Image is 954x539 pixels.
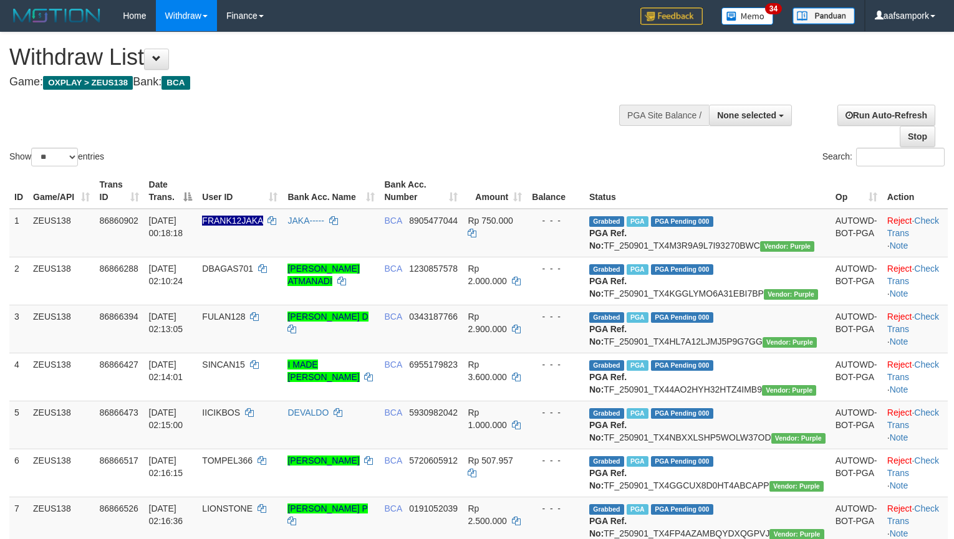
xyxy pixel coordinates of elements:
[385,503,402,513] span: BCA
[887,408,939,430] a: Check Trans
[28,257,95,305] td: ZEUS138
[887,360,912,370] a: Reject
[463,173,527,209] th: Amount: activate to sort column ascending
[764,289,818,300] span: Vendor URL: https://trx4.1velocity.biz
[287,312,368,322] a: [PERSON_NAME] D
[890,336,908,346] a: Note
[385,456,402,465] span: BCA
[584,257,831,305] td: TF_250901_TX4KGGLYMO6A31EBI7BP
[589,456,624,467] span: Grabbed
[9,148,104,166] label: Show entries
[468,456,513,465] span: Rp 507.957
[282,173,379,209] th: Bank Acc. Name: activate to sort column ascending
[202,312,245,322] span: FULAN128
[468,360,506,382] span: Rp 3.600.000
[627,360,648,371] span: Marked by aafpengsreynich
[584,305,831,353] td: TF_250901_TX4HL7A12LJMJ5P9G7GG
[709,105,792,126] button: None selected
[822,148,945,166] label: Search:
[762,385,816,396] span: Vendor URL: https://trx4.1velocity.biz
[831,449,882,497] td: AUTOWD-BOT-PGA
[409,456,458,465] span: Copy 5720605912 to clipboard
[287,360,359,382] a: I MADE [PERSON_NAME]
[287,264,359,286] a: [PERSON_NAME] ATMANADI
[149,216,183,238] span: [DATE] 00:18:18
[760,241,814,252] span: Vendor URL: https://trx4.1velocity.biz
[882,449,948,497] td: · ·
[627,264,648,275] span: Marked by aafpengsreynich
[532,406,579,419] div: - - -
[532,214,579,227] div: - - -
[100,360,138,370] span: 86866427
[882,257,948,305] td: · ·
[882,209,948,257] td: · ·
[527,173,584,209] th: Balance
[100,312,138,322] span: 86866394
[9,76,624,88] h4: Game: Bank:
[769,481,824,492] span: Vendor URL: https://trx4.1velocity.biz
[887,216,939,238] a: Check Trans
[9,45,624,70] h1: Withdraw List
[887,456,939,478] a: Check Trans
[589,468,627,490] b: PGA Ref. No:
[589,516,627,538] b: PGA Ref. No:
[627,504,648,515] span: Marked by aafpengsreynich
[287,216,324,226] a: JAKA-----
[887,503,912,513] a: Reject
[900,126,935,147] a: Stop
[887,312,912,322] a: Reject
[202,456,253,465] span: TOMPEL366
[409,408,458,417] span: Copy 5930982042 to clipboard
[627,456,648,467] span: Marked by aafpengsreynich
[532,502,579,515] div: - - -
[9,173,28,209] th: ID
[887,264,912,274] a: Reject
[589,372,627,394] b: PGA Ref. No:
[589,408,624,419] span: Grabbed
[584,353,831,401] td: TF_250901_TX44AO2HYH32HTZ4IMB9
[28,209,95,257] td: ZEUS138
[589,312,624,323] span: Grabbed
[149,456,183,478] span: [DATE] 02:16:15
[890,241,908,250] a: Note
[882,305,948,353] td: · ·
[468,264,506,286] span: Rp 2.000.000
[651,456,713,467] span: PGA Pending
[882,353,948,401] td: · ·
[890,432,908,442] a: Note
[9,353,28,401] td: 4
[287,408,329,417] a: DEVALDO
[100,503,138,513] span: 86866526
[793,7,855,24] img: panduan.png
[409,503,458,513] span: Copy 0191052039 to clipboard
[831,401,882,449] td: AUTOWD-BOT-PGA
[9,449,28,497] td: 6
[887,264,939,286] a: Check Trans
[651,264,713,275] span: PGA Pending
[468,503,506,526] span: Rp 2.500.000
[763,337,817,348] span: Vendor URL: https://trx4.1velocity.biz
[651,312,713,323] span: PGA Pending
[589,216,624,227] span: Grabbed
[721,7,774,25] img: Button%20Memo.svg
[887,456,912,465] a: Reject
[197,173,282,209] th: User ID: activate to sort column ascending
[717,110,776,120] span: None selected
[887,503,939,526] a: Check Trans
[385,216,402,226] span: BCA
[385,408,402,417] span: BCA
[532,262,579,275] div: - - -
[890,289,908,298] a: Note
[651,504,713,515] span: PGA Pending
[765,3,782,14] span: 34
[31,148,78,166] select: Showentries
[890,384,908,394] a: Note
[409,360,458,370] span: Copy 6955179823 to clipboard
[584,209,831,257] td: TF_250901_TX4M3R9A9L7I93270BWC
[589,276,627,298] b: PGA Ref. No:
[882,173,948,209] th: Action
[589,504,624,515] span: Grabbed
[28,353,95,401] td: ZEUS138
[619,105,709,126] div: PGA Site Balance /
[584,401,831,449] td: TF_250901_TX4NBXXLSHP5WOLW37OD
